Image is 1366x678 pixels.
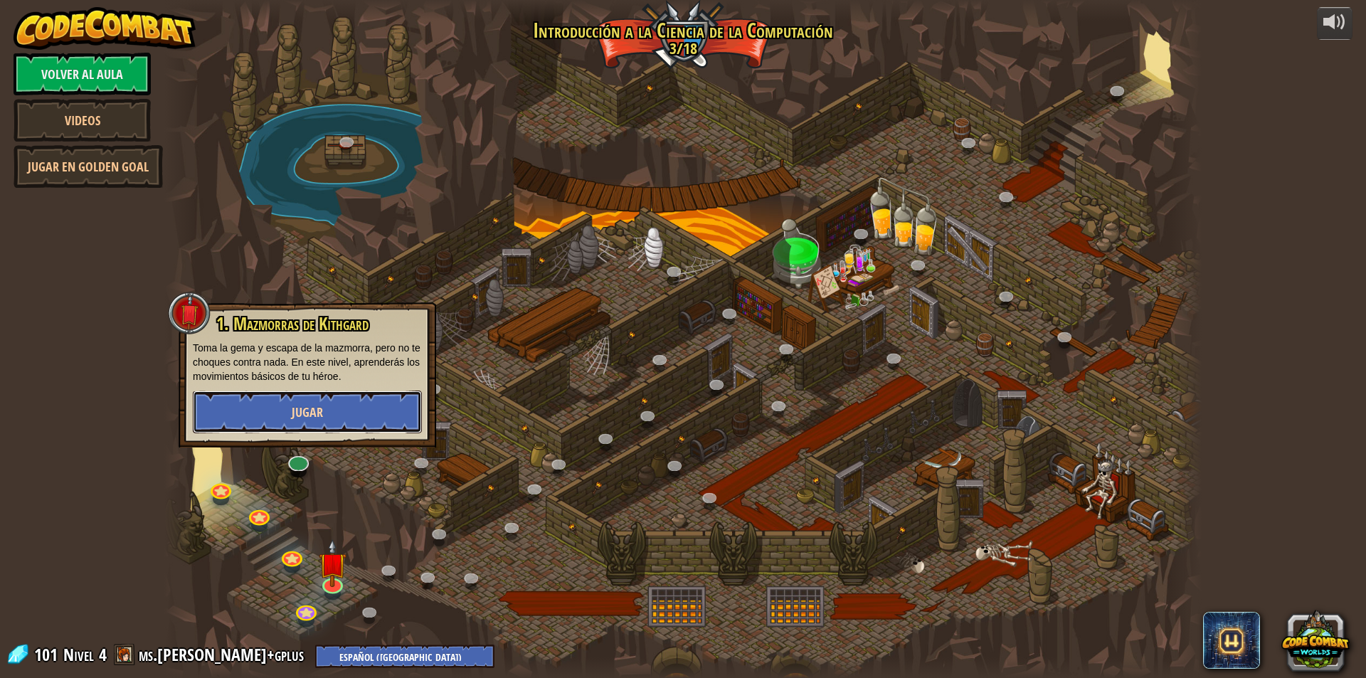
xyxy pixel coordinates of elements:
a: ms.[PERSON_NAME]+gplus [139,643,308,666]
img: CodeCombat - Learn how to code by playing a game [14,7,196,50]
button: Jugar [193,391,422,433]
p: Toma la gema y escapa de la mazmorra, pero no te choques contra nada. En este nivel, aprenderás l... [193,341,422,383]
a: Volver al aula [14,53,151,95]
span: Jugar [292,403,323,421]
a: Videos [14,99,151,142]
span: Nivel [63,643,94,667]
span: 1. Mazmorras de Kithgard [216,312,369,336]
button: Ajustar el volúmen [1317,7,1352,41]
span: 4 [99,643,107,666]
a: Jugar en Golden Goal [14,145,163,188]
span: 101 [34,643,62,666]
img: level-banner-unstarted.png [319,539,346,588]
